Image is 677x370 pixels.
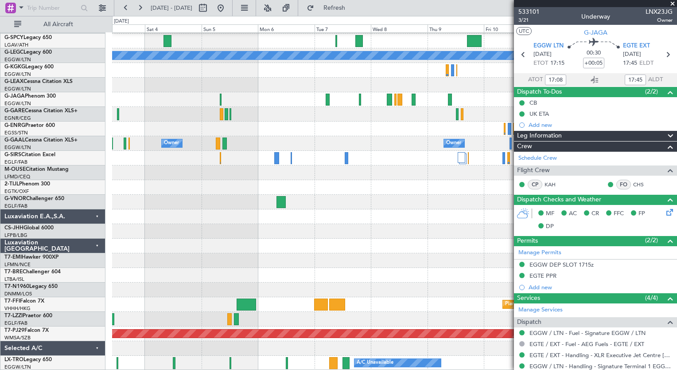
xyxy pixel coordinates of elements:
[517,131,562,141] span: Leg Information
[4,255,58,260] a: T7-EMIHawker 900XP
[639,59,654,68] span: ELDT
[4,94,56,99] a: G-JAGAPhenom 300
[518,154,557,163] a: Schedule Crew
[4,123,25,128] span: G-ENRG
[517,236,538,246] span: Permits
[4,64,25,70] span: G-KGKG
[4,167,26,172] span: M-OUSE
[517,195,601,205] span: Dispatch Checks and Weather
[4,284,58,289] a: T7-N1960Legacy 650
[10,17,96,31] button: All Aircraft
[569,209,577,218] span: AC
[4,299,20,304] span: T7-FFI
[517,293,540,303] span: Services
[4,144,31,151] a: EGGW/LTN
[4,108,78,114] a: G-GARECessna Citation XLS+
[4,79,73,84] a: G-LEAXCessna Citation XLS
[648,75,663,84] span: ALDT
[4,108,25,114] span: G-GARE
[4,225,54,231] a: CS-JHHGlobal 6000
[4,159,27,165] a: EGLF/FAB
[623,50,641,59] span: [DATE]
[4,320,27,327] a: EGLF/FAB
[518,248,561,257] a: Manage Permits
[646,16,673,24] span: Owner
[529,261,594,268] div: EGGW DEP SLOT 1715z
[4,86,31,92] a: EGGW/LTN
[517,142,532,152] span: Crew
[517,87,562,97] span: Dispatch To-Dos
[4,35,23,40] span: G-SPCY
[4,261,31,268] a: LFMN/NCE
[518,306,563,315] a: Manage Services
[4,269,23,275] span: T7-BRE
[581,12,610,21] div: Underway
[428,24,484,32] div: Thu 9
[316,5,353,11] span: Refresh
[528,180,542,189] div: CP
[4,291,32,297] a: DNMM/LOS
[258,24,314,32] div: Mon 6
[4,284,29,289] span: T7-N1960
[533,42,564,51] span: EGGW LTN
[4,299,44,304] a: T7-FFIFalcon 7X
[4,42,28,48] a: LGAV/ATH
[646,7,673,16] span: LNX23JG
[545,181,564,189] a: KAH
[4,64,54,70] a: G-KGKGLegacy 600
[357,356,393,370] div: A/C Unavailable
[616,180,631,189] div: FO
[4,181,50,187] a: 2-TIJLPhenom 300
[202,24,258,32] div: Sun 5
[518,16,540,24] span: 3/21
[4,196,64,201] a: G-VNORChallenger 650
[529,362,673,370] a: EGGW / LTN - Handling - Signature Terminal 1 EGGW / LTN
[4,130,28,136] a: EGSS/STN
[4,276,24,283] a: LTBA/ISL
[533,50,552,59] span: [DATE]
[145,24,201,32] div: Sat 4
[518,7,540,16] span: 533101
[533,59,548,68] span: ETOT
[529,340,644,348] a: EGTE / EXT - Fuel - AEG Fuels - EGTE / EXT
[151,4,192,12] span: [DATE] - [DATE]
[4,328,24,333] span: T7-PJ29
[4,328,49,333] a: T7-PJ29Falcon 7X
[4,305,31,312] a: VHHH/HKG
[529,121,673,129] div: Add new
[4,203,27,209] a: EGLF/FAB
[529,329,646,337] a: EGGW / LTN - Fuel - Signature EGGW / LTN
[4,335,31,341] a: WMSA/SZB
[4,115,31,122] a: EGNR/CEG
[164,137,179,150] div: Owner
[4,152,21,157] span: G-SIRS
[114,18,129,25] div: [DATE]
[4,138,25,143] span: G-GAAL
[89,24,145,32] div: Fri 3
[529,99,537,106] div: CB
[4,255,22,260] span: T7-EMI
[4,56,31,63] a: EGGW/LTN
[4,71,31,78] a: EGGW/LTN
[4,196,26,201] span: G-VNOR
[505,298,578,311] div: Planned Maint Geneva (Cointrin)
[638,209,645,218] span: FP
[315,24,371,32] div: Tue 7
[4,35,52,40] a: G-SPCYLegacy 650
[517,165,550,176] span: Flight Crew
[4,50,52,55] a: G-LEGCLegacy 600
[529,351,673,359] a: EGTE / EXT - Handling - XLR Executive Jet Centre [GEOGRAPHIC_DATA] EGTE / EXT
[516,27,532,35] button: UTC
[4,232,27,239] a: LFPB/LBG
[623,42,650,51] span: EGTE EXT
[645,236,658,245] span: (2/2)
[546,222,554,231] span: DP
[529,272,556,279] div: EGTE PPR
[4,357,52,362] a: LX-TROLegacy 650
[4,313,52,319] a: T7-LZZIPraetor 600
[4,269,61,275] a: T7-BREChallenger 604
[4,167,69,172] a: M-OUSECitation Mustang
[545,75,566,85] input: --:--
[446,137,461,150] div: Owner
[517,317,541,327] span: Dispatch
